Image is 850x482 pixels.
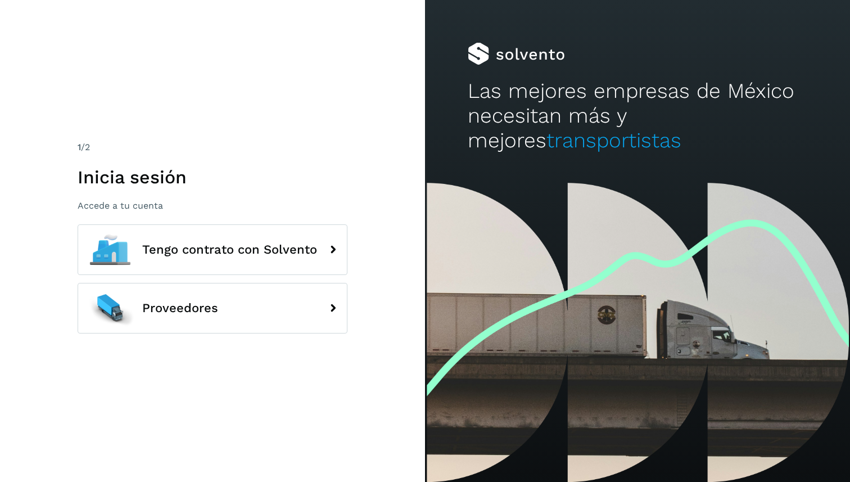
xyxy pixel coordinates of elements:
h2: Las mejores empresas de México necesitan más y mejores [468,79,808,154]
span: transportistas [546,128,681,152]
div: /2 [78,141,347,154]
span: Tengo contrato con Solvento [142,243,317,256]
p: Accede a tu cuenta [78,200,347,211]
button: Proveedores [78,283,347,334]
span: Proveedores [142,301,218,315]
span: 1 [78,142,81,152]
button: Tengo contrato con Solvento [78,224,347,275]
h1: Inicia sesión [78,166,347,188]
